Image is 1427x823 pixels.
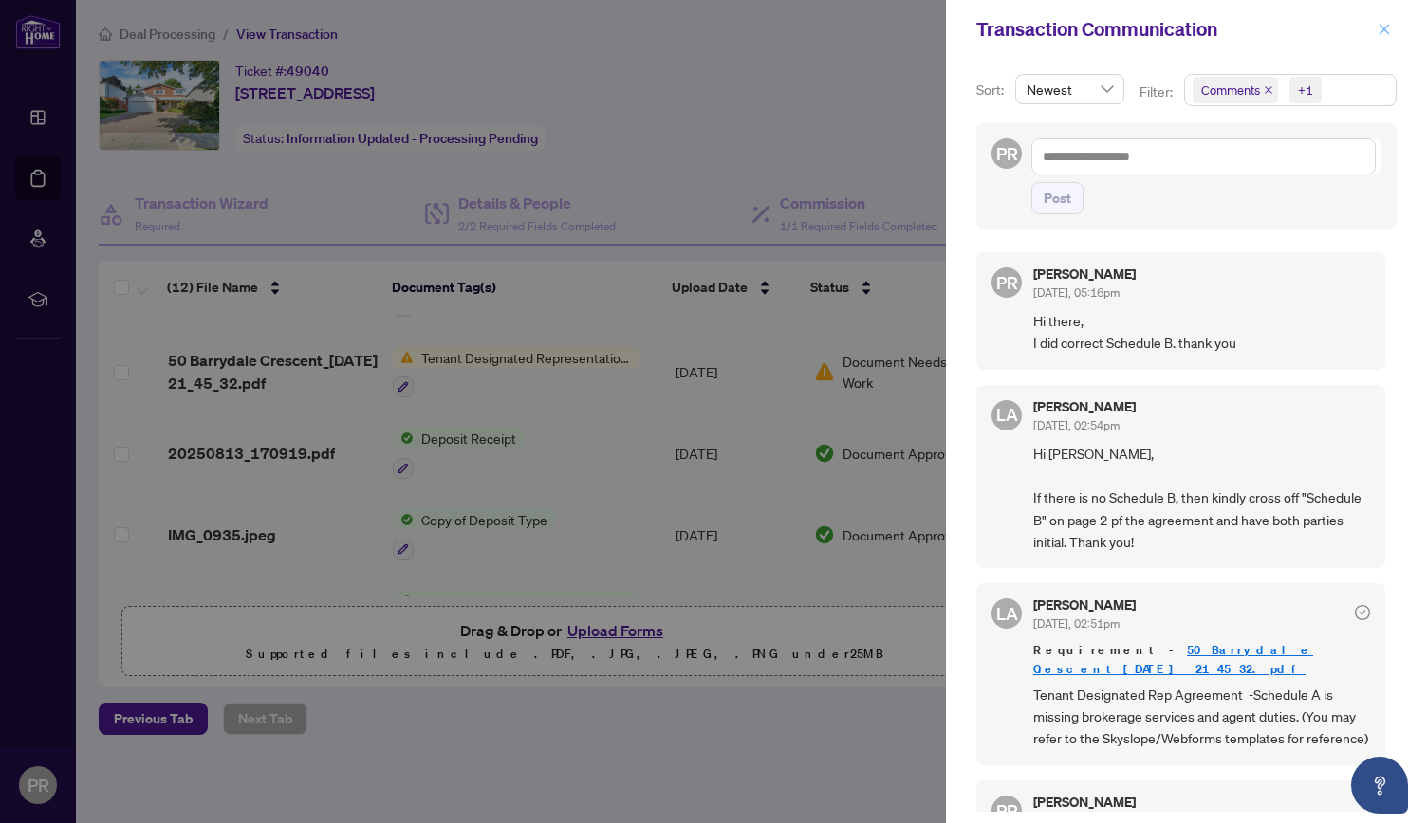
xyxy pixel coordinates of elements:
[1027,75,1113,103] span: Newest
[1033,310,1370,355] span: Hi there, I did correct Schedule B. thank you
[1264,85,1273,95] span: close
[1033,443,1370,554] span: Hi [PERSON_NAME], If there is no Schedule B, then kindly cross off "Schedule B" on page 2 pf the ...
[1298,81,1313,100] div: +1
[1033,400,1136,413] h5: [PERSON_NAME]
[1351,757,1408,814] button: Open asap
[1378,23,1391,36] span: close
[996,269,1018,296] span: PR
[1033,616,1120,631] span: [DATE], 02:51pm
[1033,267,1136,281] h5: [PERSON_NAME]
[1033,796,1136,809] h5: [PERSON_NAME]
[996,140,1018,167] span: PR
[1033,285,1120,300] span: [DATE], 05:16pm
[1033,598,1136,612] h5: [PERSON_NAME]
[1033,641,1370,679] span: Requirement -
[1193,77,1278,103] span: Comments
[976,80,1008,101] p: Sort:
[1033,418,1120,432] span: [DATE], 02:54pm
[1033,684,1370,750] span: Tenant Designated Rep Agreement -Schedule A is missing brokerage services and agent duties. (You ...
[996,600,1018,627] span: LA
[1355,605,1370,620] span: check-circle
[976,15,1372,44] div: Transaction Communication
[1140,82,1176,102] p: Filter:
[1031,182,1084,214] button: Post
[996,401,1018,428] span: LA
[1201,81,1260,100] span: Comments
